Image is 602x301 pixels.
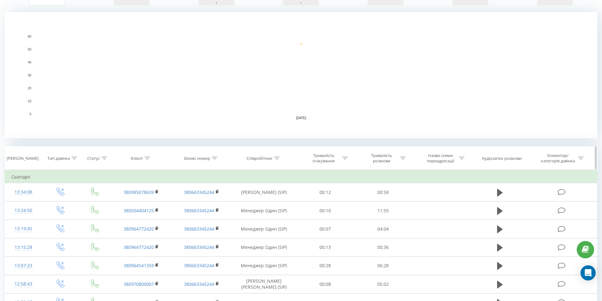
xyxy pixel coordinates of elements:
div: 13:34:08 [11,186,36,198]
text: 0 [29,112,31,116]
td: 06:28 [354,256,412,275]
td: Сьогодні [5,171,597,183]
div: Аудіозапис розмови [482,156,522,161]
td: 04:04 [354,220,412,238]
a: 380970800007 [124,281,154,287]
a: 380964772420 [124,244,154,250]
div: [PERSON_NAME] [7,156,39,161]
td: [PERSON_NAME] [PERSON_NAME] (SIP) [232,275,296,293]
a: 380663345244 [184,281,214,287]
a: 380663345244 [184,208,214,214]
td: 00:07 [296,220,354,238]
div: Коментар/категорія дзвінка [539,153,576,164]
div: Бізнес номер [184,156,210,161]
svg: A chart. [5,12,597,138]
td: 00:13 [296,238,354,256]
td: Менеджер Один (SIP) [232,202,296,220]
td: Менеджер Один (SIP) [232,220,296,238]
div: Тип дзвінка [47,156,70,161]
div: Тривалість розмови [365,153,398,164]
a: 380663345244 [184,189,214,195]
div: 13:24:50 [11,204,36,217]
text: 50 [28,48,32,51]
text: 20 [28,87,32,90]
td: [PERSON_NAME] (SIP) [232,183,296,202]
td: Менеджер Один (SIP) [232,256,296,275]
div: Назва схеми переадресації [423,153,457,164]
a: 380964772420 [124,226,154,232]
a: 380663345244 [184,226,214,232]
td: 00:10 [296,202,354,220]
div: Клієнт [131,156,143,161]
div: 13:15:28 [11,241,36,254]
td: 00:12 [296,183,354,202]
div: 12:58:43 [11,278,36,290]
div: 13:07:23 [11,260,36,272]
text: 30 [28,74,32,77]
div: 13:19:45 [11,223,36,235]
text: 40 [28,61,32,64]
div: Тривалість очікування [307,153,341,164]
a: 380663345244 [184,244,214,250]
div: Open Intercom Messenger [581,265,596,280]
text: [DATE] [296,116,306,120]
text: 10 [28,99,32,103]
td: 00:58 [354,183,412,202]
div: Статус [87,156,100,161]
text: 60 [28,35,32,38]
a: 380985078639 [124,189,154,195]
a: 380964541359 [124,262,154,268]
td: 11:55 [354,202,412,220]
a: 380663345244 [184,262,214,268]
td: 00:36 [354,238,412,256]
td: Менеджер Один (SIP) [232,238,296,256]
a: 380504404125 [124,208,154,214]
td: 00:08 [296,275,354,293]
td: 00:28 [296,256,354,275]
td: 05:02 [354,275,412,293]
div: Співробітник [246,156,272,161]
